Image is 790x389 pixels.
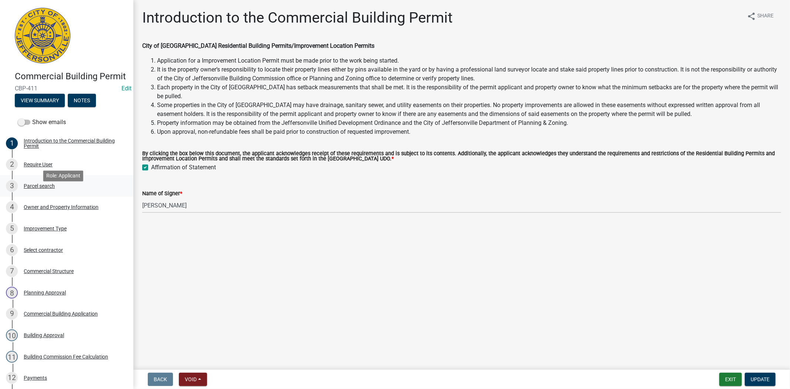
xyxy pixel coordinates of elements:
span: Void [185,376,197,382]
div: 3 [6,180,18,192]
button: Notes [68,94,96,107]
div: 5 [6,223,18,235]
span: Update [751,376,770,382]
button: Void [179,373,207,386]
div: 7 [6,265,18,277]
wm-modal-confirm: Summary [15,98,65,104]
div: 1 [6,137,18,149]
button: shareShare [741,9,780,23]
button: View Summary [15,94,65,107]
span: Share [757,12,774,21]
label: Show emails [18,118,66,127]
div: Require User [24,162,53,167]
wm-modal-confirm: Edit Application Number [121,85,131,92]
h1: Introduction to the Commercial Building Permit [142,9,453,27]
button: Update [745,373,776,386]
div: 4 [6,201,18,213]
strong: City of [GEOGRAPHIC_DATA] Residential Building Permits/Improvement Location Permits [142,42,374,49]
div: Planning Approval [24,290,66,295]
div: 10 [6,329,18,341]
div: 9 [6,308,18,320]
div: Commercial Building Application [24,311,98,316]
button: Exit [719,373,742,386]
li: Property information may be obtained from the Jeffersonville Unified Development Ordinance and th... [157,119,781,127]
div: Building Commission Fee Calculation [24,354,108,359]
div: 11 [6,351,18,363]
div: Commercial Structure [24,269,74,274]
span: CBP-411 [15,85,119,92]
div: Building Approval [24,333,64,338]
div: Introduction to the Commercial Building Permit [24,138,121,149]
div: Role: Applicant [43,170,83,181]
li: It is the property owner’s responsibility to locate their property lines either by pins available... [157,65,781,83]
div: Owner and Property Information [24,205,99,210]
img: City of Jeffersonville, Indiana [15,8,70,63]
div: Select contractor [24,247,63,253]
li: Upon approval, non-refundable fees shall be paid prior to construction of requested improvement. [157,127,781,136]
div: Payments [24,375,47,380]
div: 8 [6,287,18,299]
label: Name of Signer [142,191,182,196]
a: Edit [121,85,131,92]
div: Improvement Type [24,226,67,231]
span: Back [154,376,167,382]
div: 12 [6,372,18,384]
button: Back [148,373,173,386]
i: share [747,12,756,21]
li: Some properties in the City of [GEOGRAPHIC_DATA] may have drainage, sanitary sewer, and utility e... [157,101,781,119]
h4: Commercial Building Permit [15,71,127,82]
li: Each property in the City of [GEOGRAPHIC_DATA] has setback measurements that shall be met. It is ... [157,83,781,101]
div: Parcel search [24,183,55,189]
label: Affirmation of Statement [151,163,216,172]
li: Application for a Improvement Location Permit must be made prior to the work being started. [157,56,781,65]
wm-modal-confirm: Notes [68,98,96,104]
div: 2 [6,159,18,170]
label: By clicking the box below this document, the applicant acknowledges receipt of these requirements... [142,151,781,162]
div: 6 [6,244,18,256]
